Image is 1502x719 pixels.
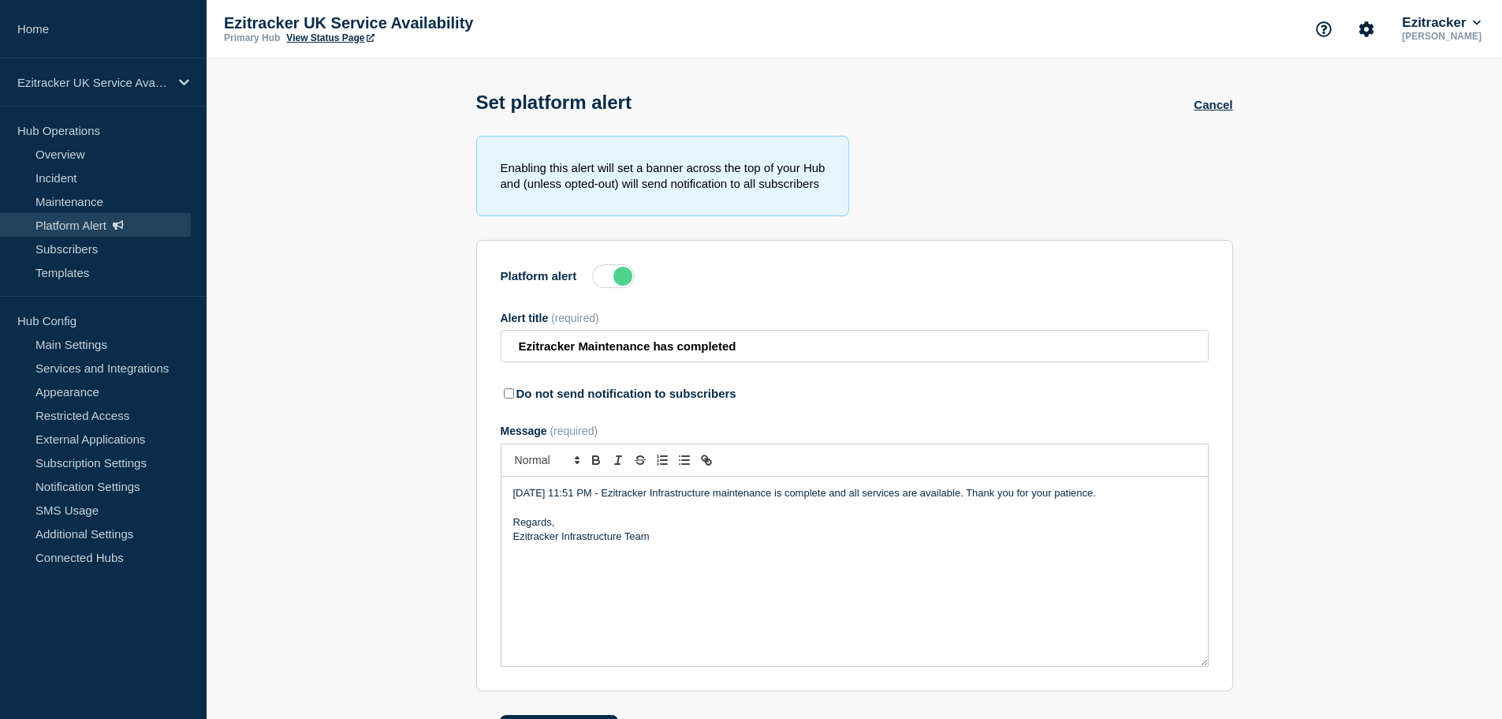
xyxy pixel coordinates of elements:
button: Toggle ordered list [651,451,673,470]
input: Alert title [501,330,1209,362]
label: Platform alert [501,269,577,283]
p: Regards, [513,515,1196,530]
p: [DATE] 11:51 PM - Ezitracker Infrastructure maintenance is complete and all services are availabl... [513,486,1196,500]
p: Ezitracker Infrastructure Team [513,530,1196,544]
span: (required) [551,312,599,324]
span: Font size [508,451,585,470]
div: Enabling this alert will set a banner across the top of your Hub and (unless opted-out) will send... [476,136,850,216]
div: Alert title [501,312,1209,324]
button: Support [1307,13,1340,46]
button: Ezitracker [1399,15,1484,31]
button: Toggle link [695,451,717,470]
div: Message [501,425,1209,437]
a: View Status Page [286,32,374,43]
button: Toggle italic text [607,451,629,470]
p: [PERSON_NAME] [1399,31,1485,42]
a: Cancel [1194,98,1232,111]
button: Account settings [1350,13,1383,46]
h1: Set platform alert [476,92,632,114]
p: Primary Hub [224,32,280,43]
p: Ezitracker UK Service Availability [224,14,539,32]
span: (required) [550,425,598,437]
button: Toggle bulleted list [673,451,695,470]
p: Ezitracker UK Service Availability [17,76,169,89]
label: Do not send notification to subscribers [516,387,736,400]
button: Toggle bold text [585,451,607,470]
input: Do not send notification to subscribers [504,388,514,399]
button: Toggle strikethrough text [629,451,651,470]
div: Message [501,477,1208,666]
